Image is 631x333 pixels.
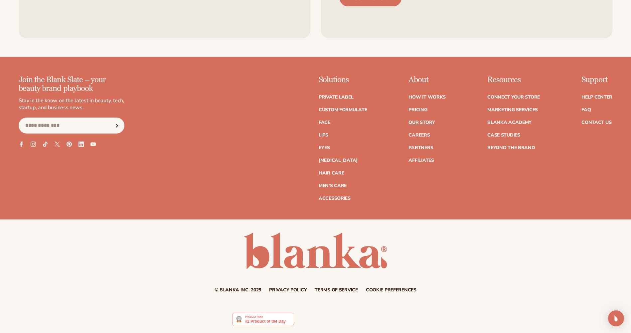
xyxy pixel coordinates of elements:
[608,310,624,326] div: Open Intercom Messenger
[408,95,446,100] a: How It Works
[581,108,591,112] a: FAQ
[269,288,307,292] a: Privacy policy
[319,183,347,188] a: Men's Care
[366,288,416,292] a: Cookie preferences
[487,76,540,84] p: Resources
[19,76,124,93] p: Join the Blank Slate – your beauty brand playbook
[319,196,351,201] a: Accessories
[319,76,367,84] p: Solutions
[319,146,330,150] a: Eyes
[215,287,261,293] small: © Blanka Inc. 2025
[319,108,367,112] a: Custom formulate
[408,120,435,125] a: Our Story
[408,158,434,163] a: Affiliates
[581,120,611,125] a: Contact Us
[487,95,540,100] a: Connect your store
[319,95,353,100] a: Private label
[232,313,294,326] img: Blanka - Start a beauty or cosmetic line in under 5 minutes | Product Hunt
[319,158,358,163] a: [MEDICAL_DATA]
[19,97,124,111] p: Stay in the know on the latest in beauty, tech, startup, and business news.
[581,95,612,100] a: Help Center
[408,76,446,84] p: About
[487,108,538,112] a: Marketing services
[319,171,344,175] a: Hair Care
[319,133,328,138] a: Lips
[581,76,612,84] p: Support
[408,133,430,138] a: Careers
[487,133,520,138] a: Case Studies
[487,120,532,125] a: Blanka Academy
[319,120,330,125] a: Face
[408,108,427,112] a: Pricing
[299,312,399,330] iframe: Customer reviews powered by Trustpilot
[109,118,124,134] button: Subscribe
[487,146,535,150] a: Beyond the brand
[315,288,358,292] a: Terms of service
[408,146,433,150] a: Partners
